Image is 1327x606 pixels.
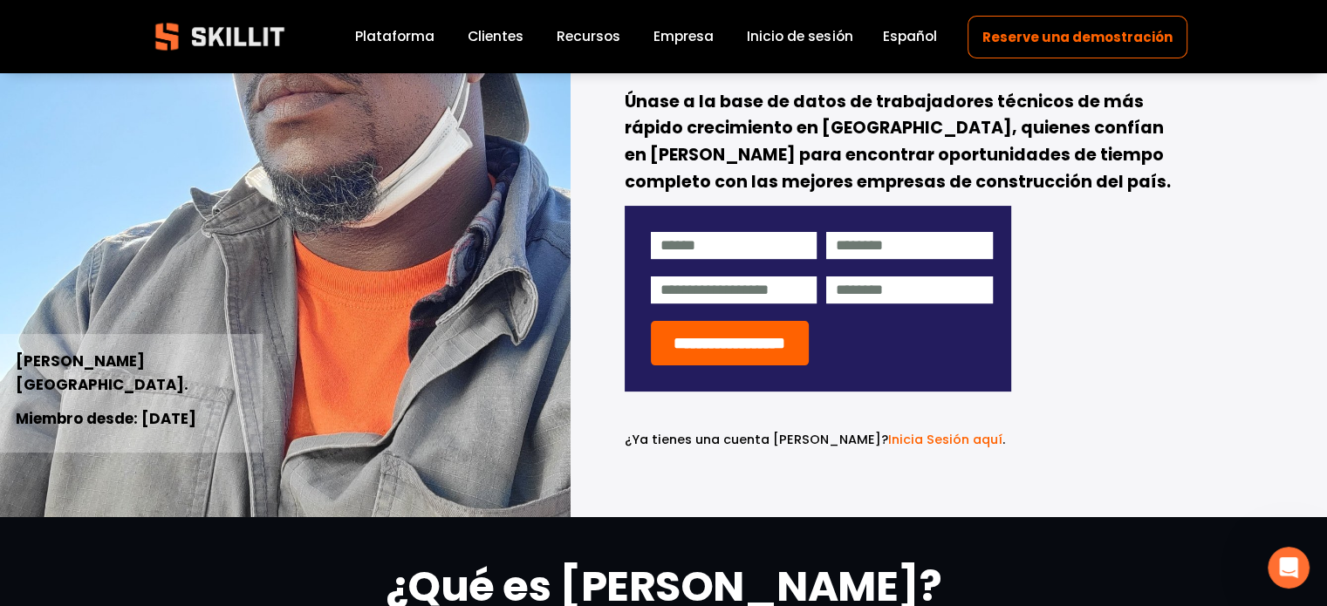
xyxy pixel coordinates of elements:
span: Español [883,26,937,46]
a: Reserve una demostración [968,16,1187,58]
span: ¿Ya tienes una cuenta [PERSON_NAME]? [625,431,888,448]
a: Empresa [653,25,714,49]
p: . [625,430,1011,450]
iframe: Intercom live chat [1268,547,1310,589]
a: Inicia Sesión aquí [888,431,1002,448]
span: Recursos [557,26,620,46]
strong: Únase a la base de datos de trabajadores técnicos de más rápido crecimiento en [GEOGRAPHIC_DATA],... [625,90,1171,194]
a: folder dropdown [557,25,620,49]
a: Clientes [468,25,523,49]
img: Skillit [140,10,299,63]
strong: . [625,24,637,83]
a: Inicio de sesión [747,25,852,49]
strong: Miembro desde: [DATE] [16,408,196,429]
div: language picker [883,25,937,49]
a: Plataforma [355,25,434,49]
strong: [PERSON_NAME][GEOGRAPHIC_DATA]. [16,351,188,395]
